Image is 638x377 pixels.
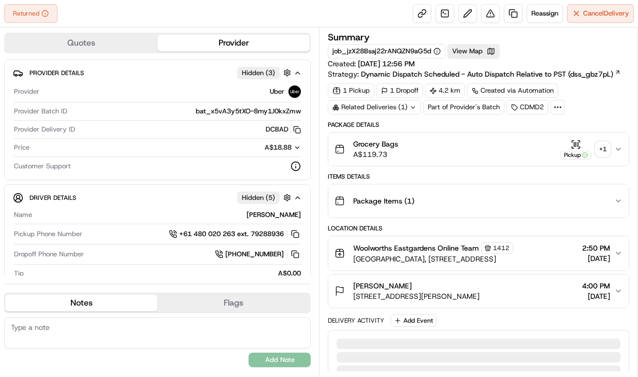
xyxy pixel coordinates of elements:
span: +61 480 020 263 ext. 79288936 [179,229,284,239]
span: Created: [328,59,415,69]
div: CDMD2 [506,100,548,114]
span: 1412 [493,244,510,252]
span: Price [14,143,30,152]
a: Created via Automation [467,83,558,98]
button: A$18.88 [210,143,301,152]
button: CancelDelivery [567,4,634,23]
span: Provider Details [30,69,84,77]
div: Location Details [328,224,629,233]
div: + 1 [596,142,610,156]
button: Provider [157,35,310,51]
div: A$0.00 [28,269,301,278]
button: Pickup+1 [560,139,610,160]
span: [PHONE_NUMBER] [225,250,284,259]
span: Grocery Bags [353,139,398,149]
button: Flags [157,295,310,311]
span: Cancel Delivery [583,9,629,18]
div: Strategy: [328,69,621,79]
button: Reassign [527,4,563,23]
span: A$18.88 [265,143,292,152]
span: Provider Delivery ID [14,125,75,134]
span: Provider [14,87,39,96]
button: job_jzX28Bsaj22rANQZN9aG5d [332,47,441,56]
button: Hidden (5) [237,191,294,204]
span: Customer Support [14,162,71,171]
a: [PHONE_NUMBER] [215,249,301,260]
div: [PERSON_NAME] [36,210,301,220]
span: bat_x5vA3y5tXO-8my1J0kxZmw [196,107,301,116]
button: Grocery BagsA$119.73Pickup+1 [328,133,629,166]
span: [DATE] [582,291,610,301]
a: +61 480 020 263 ext. 79288936 [169,228,301,240]
span: Reassign [531,9,558,18]
span: Pickup Phone Number [14,229,82,239]
div: 1 Dropoff [376,83,423,98]
button: Add Event [390,314,437,327]
button: Notes [5,295,157,311]
span: [DATE] [582,253,610,264]
span: Hidden ( 5 ) [242,193,275,202]
button: View Map [447,44,500,59]
span: 2:50 PM [582,243,610,253]
span: Dynamic Dispatch Scheduled - Auto Dispatch Relative to PST (dss_gbz7pL) [361,69,613,79]
button: Hidden (3) [237,66,294,79]
span: [DATE] 12:56 PM [358,59,415,68]
span: Woolworths Eastgardens Online Team [353,243,479,253]
div: Package Details [328,121,629,129]
div: Delivery Activity [328,316,384,325]
span: Tip [14,269,24,278]
span: Driver Details [30,194,76,202]
button: Returned [4,4,57,23]
span: Provider Batch ID [14,107,67,116]
div: 4.2 km [425,83,465,98]
span: Hidden ( 3 ) [242,68,275,78]
div: Pickup [560,151,591,160]
span: [GEOGRAPHIC_DATA], [STREET_ADDRESS] [353,254,513,264]
button: DCBAD [266,125,301,134]
span: A$119.73 [353,149,398,160]
div: Related Deliveries (1) [328,100,421,114]
span: Package Items ( 1 ) [353,196,414,206]
span: Dropoff Phone Number [14,250,84,259]
button: [PERSON_NAME][STREET_ADDRESS][PERSON_NAME]4:00 PM[DATE] [328,274,629,308]
div: Items Details [328,172,629,181]
button: Quotes [5,35,157,51]
a: Dynamic Dispatch Scheduled - Auto Dispatch Relative to PST (dss_gbz7pL) [361,69,621,79]
img: uber-new-logo.jpeg [288,85,301,98]
span: Name [14,210,32,220]
div: 1 Pickup [328,83,374,98]
span: [PERSON_NAME] [353,281,412,291]
button: Driver DetailsHidden (5) [13,189,302,206]
button: Provider DetailsHidden (3) [13,64,302,81]
button: Pickup [560,139,591,160]
span: 4:00 PM [582,281,610,291]
span: Uber [270,87,284,96]
button: Woolworths Eastgardens Online Team1412[GEOGRAPHIC_DATA], [STREET_ADDRESS]2:50 PM[DATE] [328,236,629,270]
button: Package Items (1) [328,184,629,218]
h3: Summary [328,33,370,42]
span: [STREET_ADDRESS][PERSON_NAME] [353,291,480,301]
